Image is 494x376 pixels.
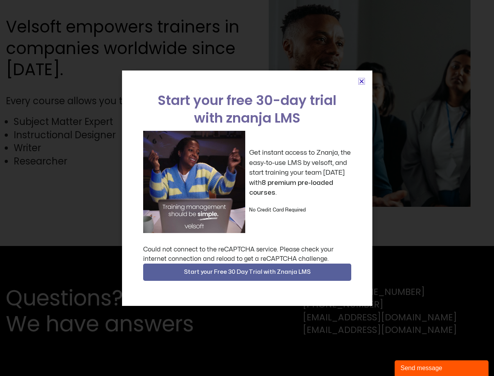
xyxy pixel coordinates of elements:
img: a woman sitting at her laptop dancing [143,131,245,233]
div: Could not connect to the reCAPTCHA service. Please check your internet connection and reload to g... [143,245,351,264]
a: Close [359,78,365,84]
strong: No Credit Card Required [249,208,306,212]
p: Get instant access to Znanja, the easy-to-use LMS by velsoft, and start training your team [DATE]... [249,148,351,198]
h2: Start your free 30-day trial with znanja LMS [143,92,351,127]
span: Start your Free 30 Day Trial with Znanja LMS [184,268,311,277]
button: Start your Free 30 Day Trial with Znanja LMS [143,264,351,281]
iframe: chat widget [395,359,490,376]
strong: 8 premium pre-loaded courses [249,179,333,196]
